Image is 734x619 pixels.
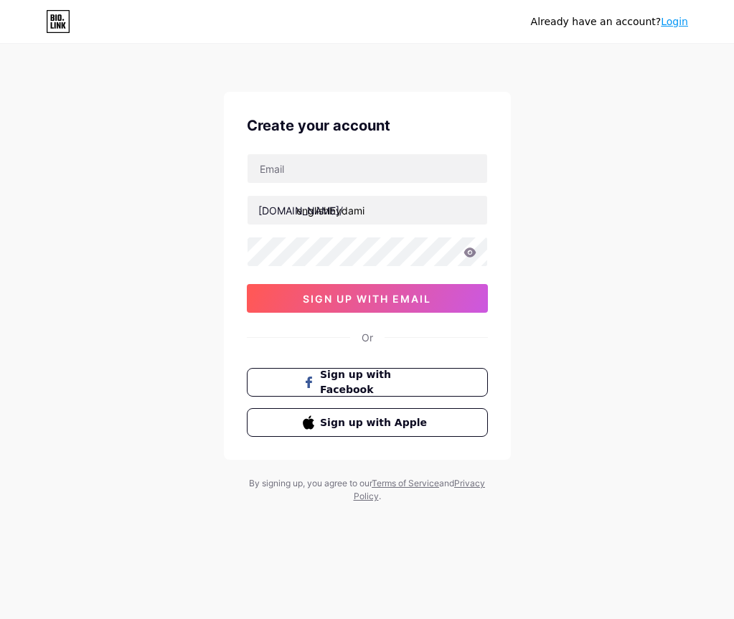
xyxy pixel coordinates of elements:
[247,368,488,397] button: Sign up with Facebook
[661,16,688,27] a: Login
[531,14,688,29] div: Already have an account?
[247,115,488,136] div: Create your account
[258,203,343,218] div: [DOMAIN_NAME]/
[245,477,489,503] div: By signing up, you agree to our and .
[320,367,431,397] span: Sign up with Facebook
[247,408,488,437] button: Sign up with Apple
[320,415,431,430] span: Sign up with Apple
[303,293,431,305] span: sign up with email
[247,284,488,313] button: sign up with email
[248,196,487,225] input: username
[248,154,487,183] input: Email
[372,478,439,488] a: Terms of Service
[362,330,373,345] div: Or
